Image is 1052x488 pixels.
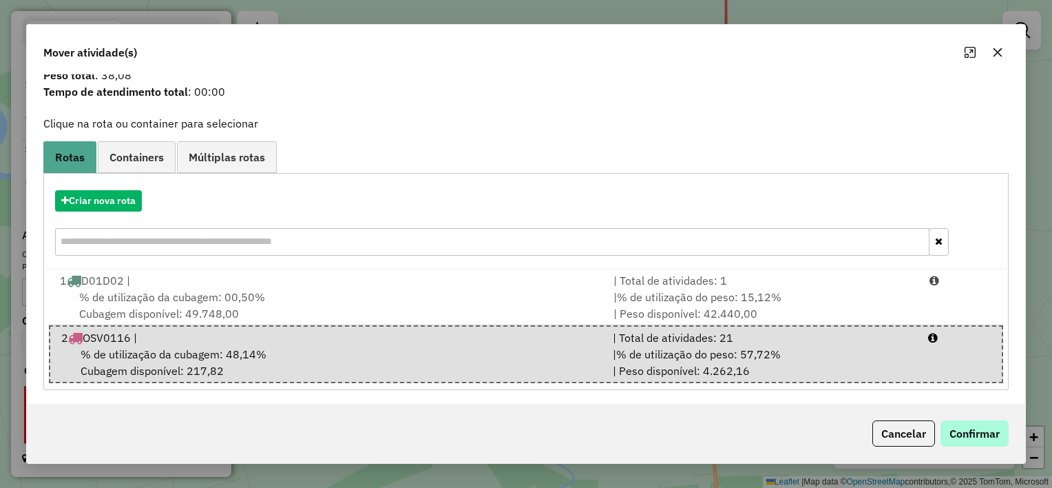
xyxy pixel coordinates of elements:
span: Containers [109,152,164,163]
div: Cubagem disponível: 49.748,00 [52,289,605,322]
label: Clique na rota ou container para selecionar [43,115,258,132]
span: Múltiplas rotas [189,152,265,163]
i: Porcentagens após mover as atividades: Cubagem: 0,51% Peso: 15,20% [929,275,939,286]
button: Maximize [959,41,981,63]
button: Confirmar [940,420,1009,447]
strong: Tempo de atendimento total [43,85,188,99]
span: % de utilização do peso: 57,72% [616,347,781,361]
div: 2 OSV0116 | [53,329,604,346]
button: Cancelar [872,420,935,447]
div: | Total de atividades: 21 [604,329,920,346]
div: Cubagem disponível: 217,82 [53,346,604,379]
span: % de utilização da cubagem: 48,14% [81,347,266,361]
strong: Peso total [43,68,95,82]
span: Rotas [55,152,85,163]
span: % de utilização do peso: 15,12% [617,290,781,304]
span: % de utilização da cubagem: 00,50% [79,290,265,304]
div: | | Peso disponível: 42.440,00 [605,289,921,322]
span: : 38,08 [35,67,1017,83]
i: Porcentagens após mover as atividades: Cubagem: 48,44% Peso: 58,09% [928,332,938,343]
div: 1 D01D02 | [52,272,605,289]
div: | Total de atividades: 1 [605,272,921,289]
button: Criar nova rota [55,190,142,212]
div: | | Peso disponível: 4.262,16 [604,346,920,379]
span: Mover atividade(s) [43,44,137,61]
span: : 00:00 [35,83,1017,100]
